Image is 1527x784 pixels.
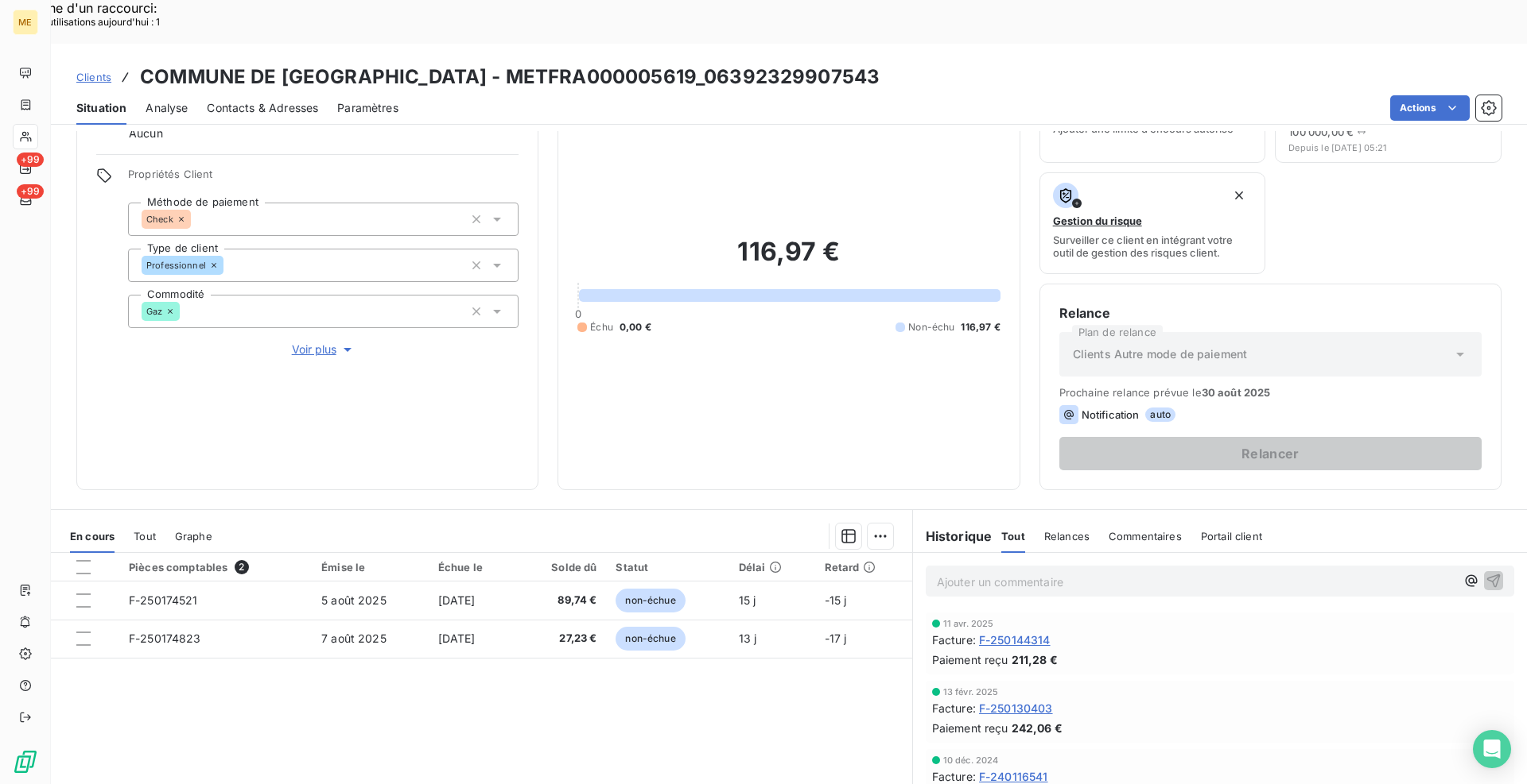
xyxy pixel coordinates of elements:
span: F-250144314 [979,631,1051,648]
span: F-250174521 [129,593,198,607]
h3: COMMUNE DE [GEOGRAPHIC_DATA] - METFRA000005619_06392329907543 [140,63,880,91]
span: -15 j [825,593,847,607]
span: 100 000,00 € [1288,126,1354,138]
span: F-250174823 [129,631,201,645]
span: 11 avr. 2025 [943,619,994,628]
span: 30 août 2025 [1202,386,1271,399]
input: Ajouter une valeur [180,304,192,319]
div: Open Intercom Messenger [1473,730,1511,768]
span: Prochaine relance prévue le [1059,386,1482,399]
span: 0 [575,307,581,320]
input: Ajouter une valeur [223,258,236,272]
div: Émise le [321,561,419,574]
span: 211,28 € [1012,651,1058,668]
span: Portail client [1201,530,1262,543]
span: F-250130403 [979,700,1053,716]
span: non-échue [616,627,685,651]
span: Échu [590,320,613,334]
span: Relances [1044,530,1090,543]
span: +99 [17,184,44,199]
span: Facture : [932,700,976,716]
span: Graphe [175,530,212,543]
span: Check [146,214,173,224]
span: 7 août 2025 [321,631,387,645]
span: non-échue [616,589,685,612]
span: Analyse [146,100,188,116]
span: En cours [70,530,115,543]
span: 242,06 € [1012,720,1063,736]
span: 116,97 € [961,320,1000,334]
span: 27,23 € [526,631,597,647]
span: [DATE] [438,631,476,645]
span: 0,00 € [620,320,651,334]
span: Contacts & Adresses [207,100,318,116]
span: Propriétés Client [128,168,519,190]
button: Voir plus [128,341,519,358]
span: Tout [1001,530,1025,543]
h6: Relance [1059,303,1482,322]
span: Voir plus [292,342,356,357]
span: 15 j [739,593,756,607]
a: +99 [13,156,37,181]
button: Actions [1390,95,1470,121]
span: 10 déc. 2024 [943,755,999,765]
div: Délai [739,561,806,574]
span: 13 févr. 2025 [943,687,999,697]
span: Commentaires [1109,530,1182,543]
span: Aucun [129,126,163,141]
span: Clients [76,71,111,83]
span: +99 [17,153,44,167]
span: Facture : [932,631,976,648]
input: Ajouter une valeur [191,212,204,226]
span: Professionnel [146,261,206,270]
span: 2 [235,560,249,574]
div: Solde dû [526,561,597,574]
div: Échue le [438,561,507,574]
a: Clients [76,69,111,85]
span: Non-échu [908,320,954,334]
div: Statut [616,561,719,574]
h6: Historique [913,527,993,546]
span: auto [1145,407,1175,422]
span: Depuis le [DATE] 05:21 [1288,143,1488,153]
span: Gestion du risque [1053,214,1142,227]
span: [DATE] [438,593,476,607]
span: Situation [76,100,126,116]
h2: 116,97 € [577,236,1000,284]
span: Paiement reçu [932,720,1008,736]
button: Gestion du risqueSurveiller ce client en intégrant votre outil de gestion des risques client. [1039,172,1266,274]
span: Tout [134,530,156,543]
span: 13 j [739,631,757,645]
span: 89,74 € [526,593,597,608]
span: Gaz [146,307,162,316]
div: Pièces comptables [129,560,302,574]
a: +99 [13,187,37,213]
span: Paramètres [337,100,398,116]
span: Clients Autre mode de paiement [1073,346,1248,362]
span: -17 j [825,631,847,645]
span: 5 août 2025 [321,593,387,607]
span: Surveiller ce client en intégrant votre outil de gestion des risques client. [1053,234,1253,259]
button: Relancer [1059,437,1482,470]
div: Retard [825,561,903,574]
span: Paiement reçu [932,651,1008,668]
img: Logo LeanPay [13,749,38,774]
span: Notification [1082,408,1140,421]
